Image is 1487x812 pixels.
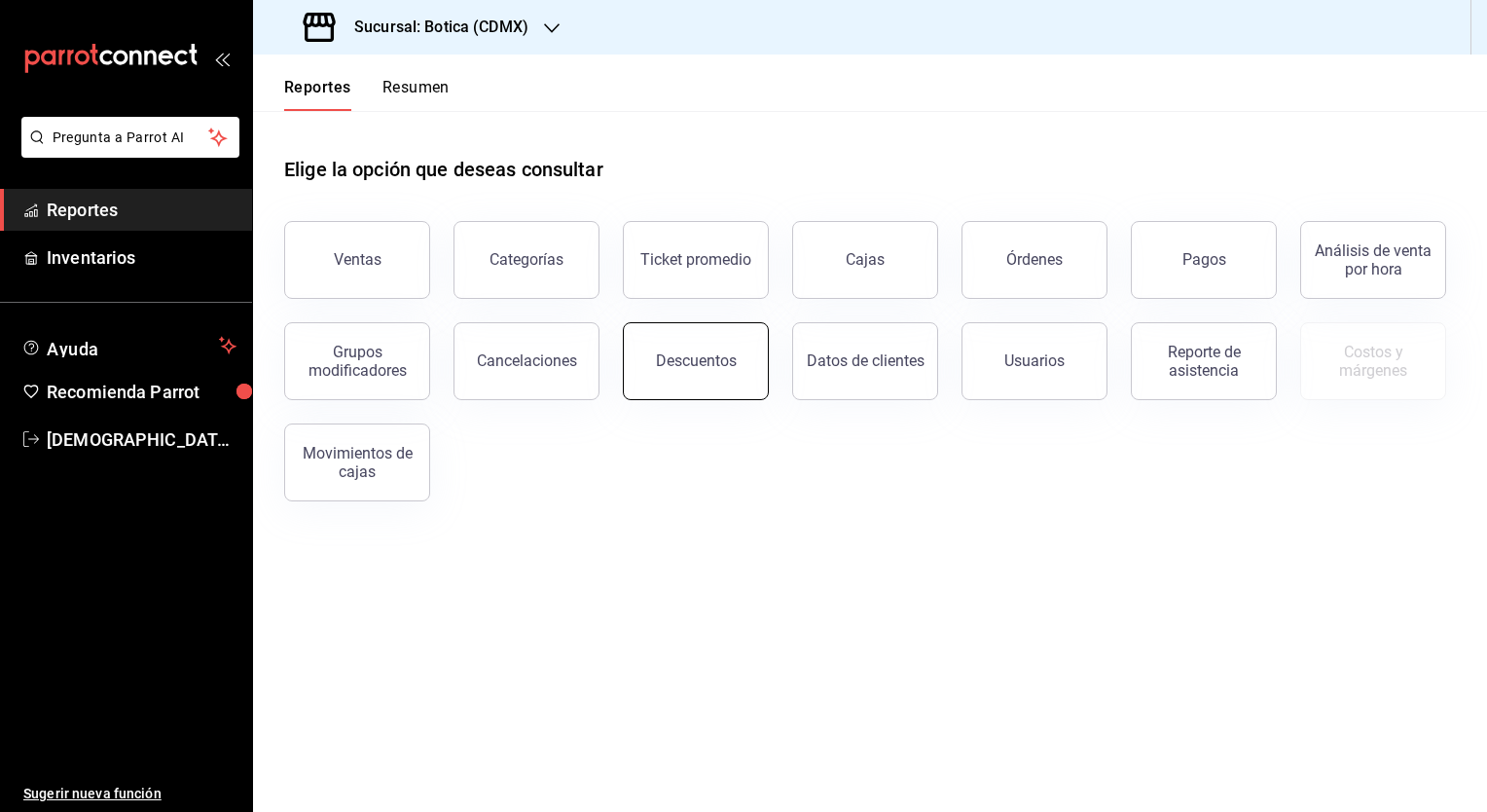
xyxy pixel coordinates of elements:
span: [DEMOGRAPHIC_DATA][PERSON_NAME][DATE] [47,426,236,453]
div: Usuarios [1004,351,1065,370]
button: Movimientos de cajas [284,424,430,501]
button: Análisis de venta por hora [1300,221,1446,299]
h1: Elige la opción que deseas consultar [284,155,603,184]
div: Movimientos de cajas [297,444,417,481]
button: Contrata inventarios para ver este reporte [1300,322,1446,400]
span: Ayuda [47,334,211,357]
div: Descuentos [656,351,737,370]
div: Datos de clientes [807,351,925,370]
div: Cancelaciones [477,351,577,370]
button: Ticket promedio [623,221,769,299]
div: Categorías [490,250,563,269]
button: Grupos modificadores [284,322,430,400]
button: Descuentos [623,322,769,400]
button: open_drawer_menu [214,51,230,66]
div: Reporte de asistencia [1143,343,1264,380]
button: Reportes [284,78,351,111]
span: Recomienda Parrot [47,379,236,405]
div: Análisis de venta por hora [1313,241,1433,278]
button: Datos de clientes [792,322,938,400]
div: Cajas [846,250,885,269]
a: Pregunta a Parrot AI [14,141,239,162]
div: Ventas [334,250,381,269]
div: Órdenes [1006,250,1063,269]
span: Pregunta a Parrot AI [53,128,209,148]
span: Inventarios [47,244,236,271]
div: Ticket promedio [640,250,751,269]
button: Cancelaciones [453,322,599,400]
button: Órdenes [961,221,1107,299]
div: Costos y márgenes [1313,343,1433,380]
button: Usuarios [961,322,1107,400]
div: navigation tabs [284,78,450,111]
button: Pagos [1131,221,1277,299]
button: Reporte de asistencia [1131,322,1277,400]
button: Categorías [453,221,599,299]
button: Cajas [792,221,938,299]
button: Pregunta a Parrot AI [21,117,239,158]
h3: Sucursal: Botica (CDMX) [339,16,528,39]
button: Resumen [382,78,450,111]
div: Grupos modificadores [297,343,417,380]
span: Reportes [47,197,236,223]
div: Pagos [1182,250,1226,269]
button: Ventas [284,221,430,299]
span: Sugerir nueva función [23,784,236,804]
